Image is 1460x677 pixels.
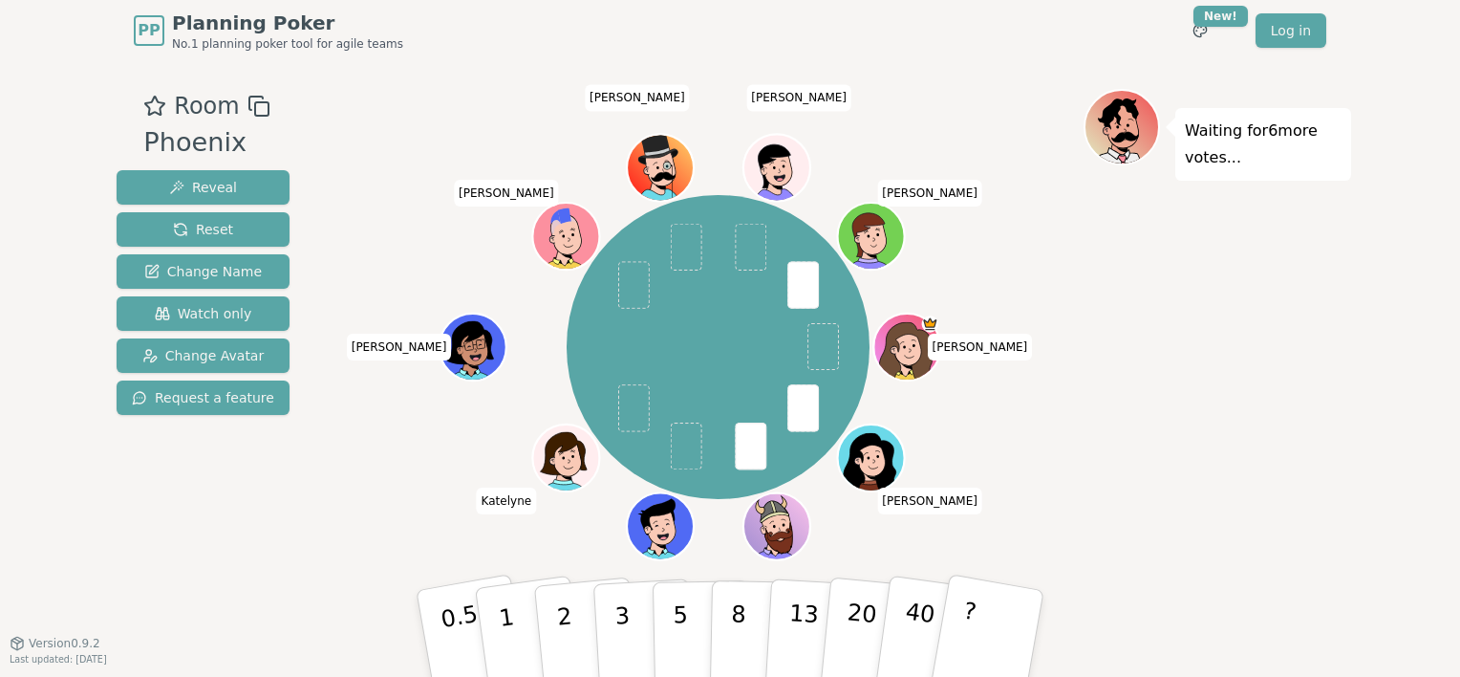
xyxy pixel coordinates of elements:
span: Click to change your name [477,488,537,514]
span: Click to change your name [454,180,559,207]
span: Change Name [144,262,262,281]
span: Click to change your name [585,84,690,111]
span: Last updated: [DATE] [10,654,107,665]
span: No.1 planning poker tool for agile teams [172,36,403,52]
span: Request a feature [132,388,274,407]
button: Add as favourite [143,89,166,123]
span: Planning Poker [172,10,403,36]
span: Click to change your name [928,334,1033,360]
button: Reveal [117,170,290,205]
button: Click to change your avatar [629,495,692,558]
div: Phoenix [143,123,269,163]
a: Log in [1256,13,1326,48]
button: New! [1183,13,1217,48]
div: New! [1193,6,1248,27]
a: PPPlanning PokerNo.1 planning poker tool for agile teams [134,10,403,52]
button: Version0.9.2 [10,636,100,651]
span: Change Avatar [142,346,265,365]
span: Click to change your name [877,180,982,207]
span: Room [174,89,239,123]
button: Change Name [117,254,290,289]
span: PP [138,19,160,42]
span: Watch only [155,304,252,323]
span: Click to change your name [877,488,982,514]
span: Version 0.9.2 [29,636,100,651]
span: Click to change your name [746,84,851,111]
span: Click to change your name [347,334,452,360]
button: Change Avatar [117,338,290,373]
span: Reset [173,220,233,239]
p: Waiting for 6 more votes... [1185,118,1342,171]
span: Bailey B is the host [921,316,938,333]
span: Reveal [169,178,237,197]
button: Request a feature [117,381,290,415]
button: Reset [117,212,290,247]
button: Watch only [117,296,290,331]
